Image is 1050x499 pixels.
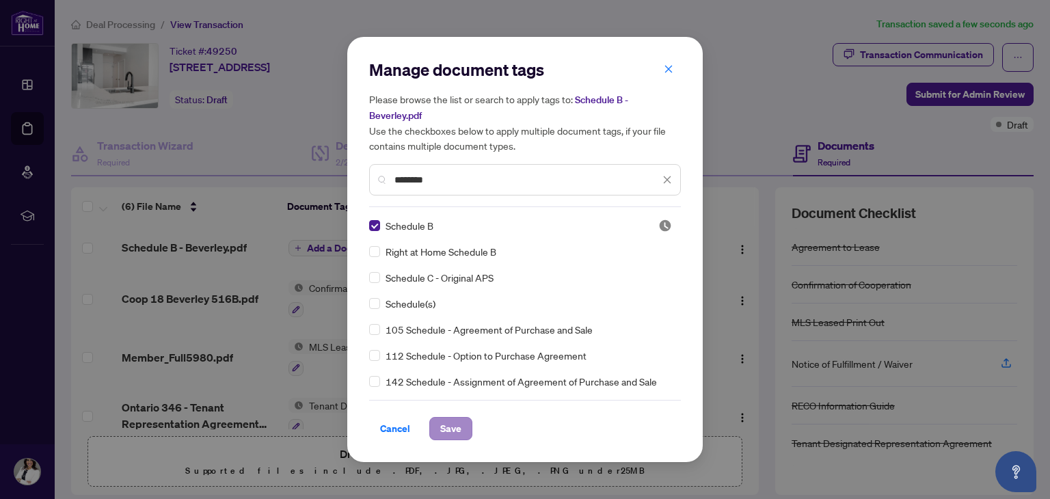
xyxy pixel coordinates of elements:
[386,296,435,311] span: Schedule(s)
[369,417,421,440] button: Cancel
[386,244,496,259] span: Right at Home Schedule B
[386,322,593,337] span: 105 Schedule - Agreement of Purchase and Sale
[380,418,410,440] span: Cancel
[386,218,433,233] span: Schedule B
[369,59,681,81] h2: Manage document tags
[440,418,461,440] span: Save
[658,219,672,232] span: Pending Review
[658,219,672,232] img: status
[995,451,1036,492] button: Open asap
[369,92,681,153] h5: Please browse the list or search to apply tags to: Use the checkboxes below to apply multiple doc...
[429,417,472,440] button: Save
[386,374,657,389] span: 142 Schedule - Assignment of Agreement of Purchase and Sale
[662,175,672,185] span: close
[386,270,494,285] span: Schedule C - Original APS
[664,64,673,74] span: close
[386,348,587,363] span: 112 Schedule - Option to Purchase Agreement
